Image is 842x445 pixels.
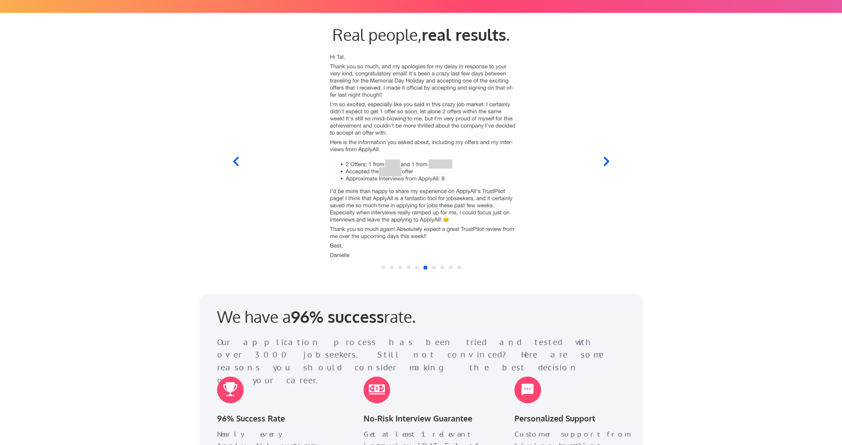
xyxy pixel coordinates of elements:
[514,412,634,425] div: Personalized Support
[422,24,506,44] strong: real results
[217,412,337,425] div: 96% Success Rate
[217,307,474,326] div: We have a rate.
[217,336,612,387] div: Our application process has been tried and tested with over 3000 jobseekers. Still not convinced?...
[291,306,384,326] strong: 96% success
[364,412,483,425] div: No-Risk Interview Guarantee
[208,25,634,44] div: Real people, .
